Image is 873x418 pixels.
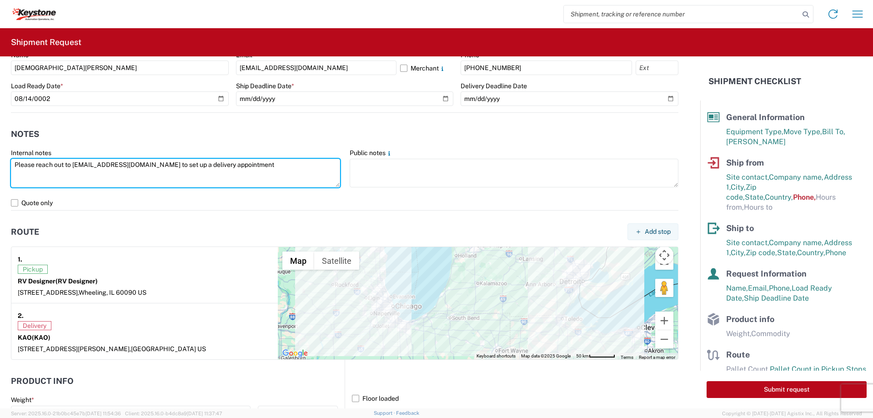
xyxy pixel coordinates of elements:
[783,127,822,136] span: Move Type,
[744,203,773,212] span: Hours to
[822,127,845,136] span: Bill To,
[797,248,825,257] span: Country,
[280,347,310,359] img: Google
[521,353,571,358] span: Map data ©2025 Google
[18,289,79,296] span: [STREET_ADDRESS],
[374,410,396,416] a: Support
[793,193,816,201] span: Phone,
[636,60,678,75] input: Ext
[400,60,454,75] label: Merchant
[564,5,799,23] input: Shipment, tracking or reference number
[769,284,792,292] span: Phone,
[282,252,314,270] button: Show street map
[769,238,824,247] span: Company name,
[18,345,131,353] span: [STREET_ADDRESS][PERSON_NAME],
[187,411,222,416] span: [DATE] 11:37:47
[726,158,764,167] span: Ship from
[576,353,589,358] span: 50 km
[825,248,846,257] span: Phone
[645,227,671,236] span: Add stop
[655,246,673,264] button: Map camera controls
[639,355,675,360] a: Report a map error
[751,329,790,338] span: Commodity
[18,321,51,330] span: Delivery
[573,353,618,359] button: Map Scale: 50 km per 54 pixels
[748,284,769,292] span: Email,
[655,330,673,348] button: Zoom out
[352,391,678,406] label: Floor loaded
[621,355,633,360] a: Terms
[350,149,393,157] label: Public notes
[236,82,294,90] label: Ship Deadline Date
[726,329,751,338] span: Weight,
[627,223,678,240] button: Add stop
[722,409,862,418] span: Copyright © [DATE]-[DATE] Agistix Inc., All Rights Reserved
[85,411,121,416] span: [DATE] 11:54:36
[726,112,805,122] span: General Information
[726,350,750,359] span: Route
[655,279,673,297] button: Drag Pegman onto the map to open Street View
[746,248,777,257] span: Zip code,
[726,365,770,373] span: Pallet Count,
[726,127,783,136] span: Equipment Type,
[726,238,769,247] span: Site contact,
[726,314,774,324] span: Product info
[726,365,866,383] span: Pallet Count in Pickup Stops equals Pallet Count in delivery stops
[726,269,807,278] span: Request Information
[18,334,50,341] strong: KAO
[11,227,39,237] h2: Route
[11,37,81,48] h2: Shipment Request
[777,248,797,257] span: State,
[18,310,24,321] strong: 2.
[726,173,769,181] span: Site contact,
[18,265,48,274] span: Pickup
[726,223,754,233] span: Ship to
[18,277,98,285] strong: RV Designer
[125,411,222,416] span: Client: 2025.16.0-b4dc8a9
[731,183,746,191] span: City,
[131,345,206,353] span: [GEOGRAPHIC_DATA] US
[765,193,793,201] span: Country,
[726,284,748,292] span: Name,
[11,196,678,210] label: Quote only
[79,289,146,296] span: Wheeling, IL 60090 US
[477,353,516,359] button: Keyboard shortcuts
[18,253,22,265] strong: 1.
[314,252,359,270] button: Show satellite imagery
[744,294,809,302] span: Ship Deadline Date
[731,248,746,257] span: City,
[55,277,98,285] span: (RV Designer)
[11,82,63,90] label: Load Ready Date
[11,149,51,157] label: Internal notes
[655,312,673,330] button: Zoom in
[708,76,801,87] h2: Shipment Checklist
[769,173,824,181] span: Company name,
[11,396,34,404] label: Weight
[280,347,310,359] a: Open this area in Google Maps (opens a new window)
[396,410,419,416] a: Feedback
[707,381,867,398] button: Submit request
[461,82,527,90] label: Delivery Deadline Date
[11,130,39,139] h2: Notes
[745,193,765,201] span: State,
[726,137,786,146] span: [PERSON_NAME]
[11,377,74,386] h2: Product Info
[32,334,50,341] span: (KAO)
[11,411,121,416] span: Server: 2025.16.0-21b0bc45e7b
